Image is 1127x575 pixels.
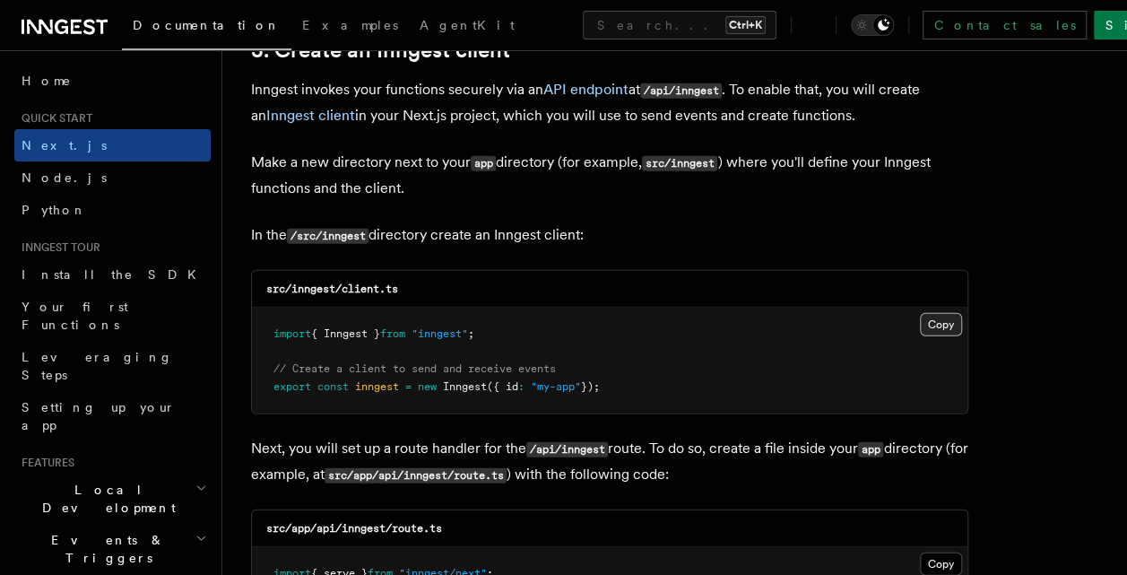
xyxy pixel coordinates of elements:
[405,380,412,393] span: =
[518,380,524,393] span: :
[291,5,409,48] a: Examples
[725,16,766,34] kbd: Ctrl+K
[14,391,211,441] a: Setting up your app
[418,380,437,393] span: new
[923,11,1087,39] a: Contact sales
[251,150,968,201] p: Make a new directory next to your directory (for example, ) where you'll define your Inngest func...
[14,194,211,226] a: Python
[412,327,468,340] span: "inngest"
[14,481,195,517] span: Local Development
[14,258,211,291] a: Install the SDK
[273,380,311,393] span: export
[14,291,211,341] a: Your first Functions
[14,524,211,574] button: Events & Triggers
[14,129,211,161] a: Next.js
[251,222,968,248] p: In the directory create an Inngest client:
[22,400,176,432] span: Setting up your app
[468,327,474,340] span: ;
[851,14,894,36] button: Toggle dark mode
[302,18,398,32] span: Examples
[471,156,496,171] code: app
[858,442,883,457] code: app
[266,522,442,535] code: src/app/api/inngest/route.ts
[14,65,211,97] a: Home
[251,436,968,488] p: Next, you will set up a route handler for the route. To do so, create a file inside your director...
[325,468,507,484] code: src/app/api/inngest/route.ts
[526,442,608,457] code: /api/inngest
[443,380,487,393] span: Inngest
[581,380,600,393] span: });
[583,11,776,39] button: Search...Ctrl+K
[122,5,291,50] a: Documentation
[640,83,722,99] code: /api/inngest
[14,474,211,524] button: Local Development
[531,380,581,393] span: "my-app"
[355,380,399,393] span: inngest
[487,380,518,393] span: ({ id
[14,240,100,255] span: Inngest tour
[380,327,405,340] span: from
[22,170,107,185] span: Node.js
[133,18,281,32] span: Documentation
[22,267,207,282] span: Install the SDK
[22,300,128,332] span: Your first Functions
[273,362,556,375] span: // Create a client to send and receive events
[273,327,311,340] span: import
[920,313,962,336] button: Copy
[251,77,968,128] p: Inngest invokes your functions securely via an at . To enable that, you will create an in your Ne...
[14,531,195,567] span: Events & Triggers
[409,5,525,48] a: AgentKit
[22,203,87,217] span: Python
[22,138,107,152] span: Next.js
[14,341,211,391] a: Leveraging Steps
[266,283,398,295] code: src/inngest/client.ts
[14,111,92,126] span: Quick start
[317,380,349,393] span: const
[642,156,717,171] code: src/inngest
[543,81,629,98] a: API endpoint
[420,18,515,32] span: AgentKit
[14,161,211,194] a: Node.js
[22,350,173,382] span: Leveraging Steps
[22,72,72,90] span: Home
[266,107,355,124] a: Inngest client
[311,327,380,340] span: { Inngest }
[287,229,368,244] code: /src/inngest
[14,456,74,470] span: Features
